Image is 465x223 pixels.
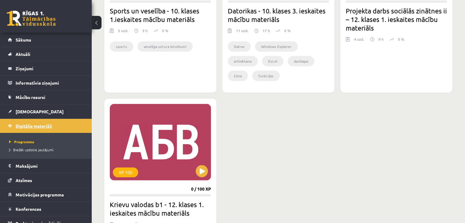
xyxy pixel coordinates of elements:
h2: Datorikas - 10. klases 3. ieskaites mācību materiāls [228,6,329,24]
span: Mācību resursi [16,94,45,100]
li: darblapa [288,56,314,66]
li: šūna [228,71,248,81]
a: Rīgas 1. Tālmācības vidusskola [7,11,56,26]
a: Aktuāli [8,47,84,61]
li: arhivēšana [228,56,258,66]
a: Ziņojumi [8,61,84,75]
p: 9 h [142,28,148,33]
a: Biežāk uzdotie jautājumi [9,147,86,152]
li: sports [110,41,133,52]
li: funkcijas [252,71,280,81]
p: 0 % [398,36,404,42]
li: Excel [262,56,283,66]
li: veselīga uztura ieteikumi [138,41,193,52]
span: Konferences [16,206,41,212]
a: Motivācijas programma [8,188,84,202]
p: 0 % [284,28,290,33]
legend: Maksājumi [16,159,84,173]
span: Motivācijas programma [16,192,64,197]
div: 4 uzd. [354,36,364,46]
li: Datne [228,41,251,52]
div: 11 uzd. [236,28,248,37]
a: Informatīvie ziņojumi [8,76,84,90]
li: Windows Explorer [255,41,298,52]
a: Atzīmes [8,173,84,187]
span: Biežāk uzdotie jautājumi [9,147,54,152]
a: Maksājumi [8,159,84,173]
p: 0 % [162,28,168,33]
span: Sākums [16,37,31,42]
h2: Projekta darbs sociālās zinātnes ii – 12. klases 1. ieskaites mācību materiāls [346,6,447,32]
h2: Sports un veselība - 10. klases 1.ieskaites mācību materiāls [110,6,211,24]
span: [DEMOGRAPHIC_DATA] [16,109,64,114]
a: Programma [9,139,86,144]
h2: Krievu valodas b1 - 12. klases 1. ieskaites mācību materiāls [110,200,211,217]
a: Konferences [8,202,84,216]
span: Aktuāli [16,51,30,57]
a: Mācību resursi [8,90,84,104]
a: [DEMOGRAPHIC_DATA] [8,104,84,119]
div: 5 uzd. [118,28,128,37]
a: Sākums [8,33,84,47]
p: 9 h [378,36,384,42]
a: Digitālie materiāli [8,119,84,133]
span: Digitālie materiāli [16,123,52,129]
p: 17 h [263,28,270,33]
legend: Ziņojumi [16,61,84,75]
legend: Informatīvie ziņojumi [16,76,84,90]
span: Programma [9,139,34,144]
div: XP 100 [113,167,138,177]
span: Atzīmes [16,177,32,183]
